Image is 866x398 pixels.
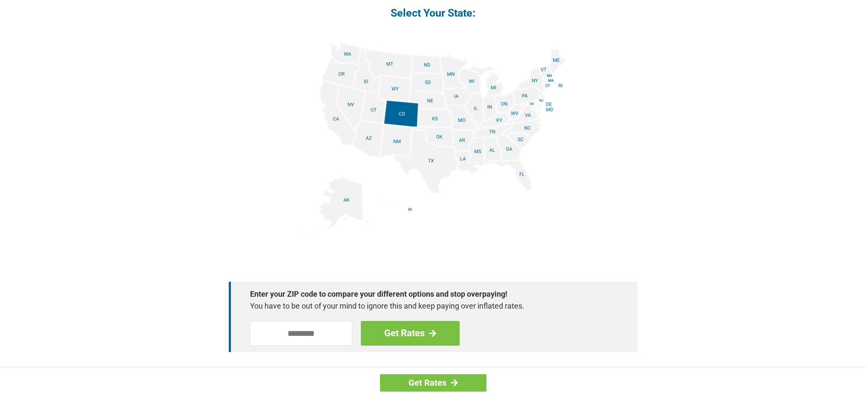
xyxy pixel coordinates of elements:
[229,6,638,20] h4: Select Your State:
[300,42,566,234] img: states
[250,288,608,300] strong: Enter your ZIP code to compare your different options and stop overpaying!
[250,300,608,312] p: You have to be out of your mind to ignore this and keep paying over inflated rates.
[361,321,460,346] a: Get Rates
[380,374,486,392] a: Get Rates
